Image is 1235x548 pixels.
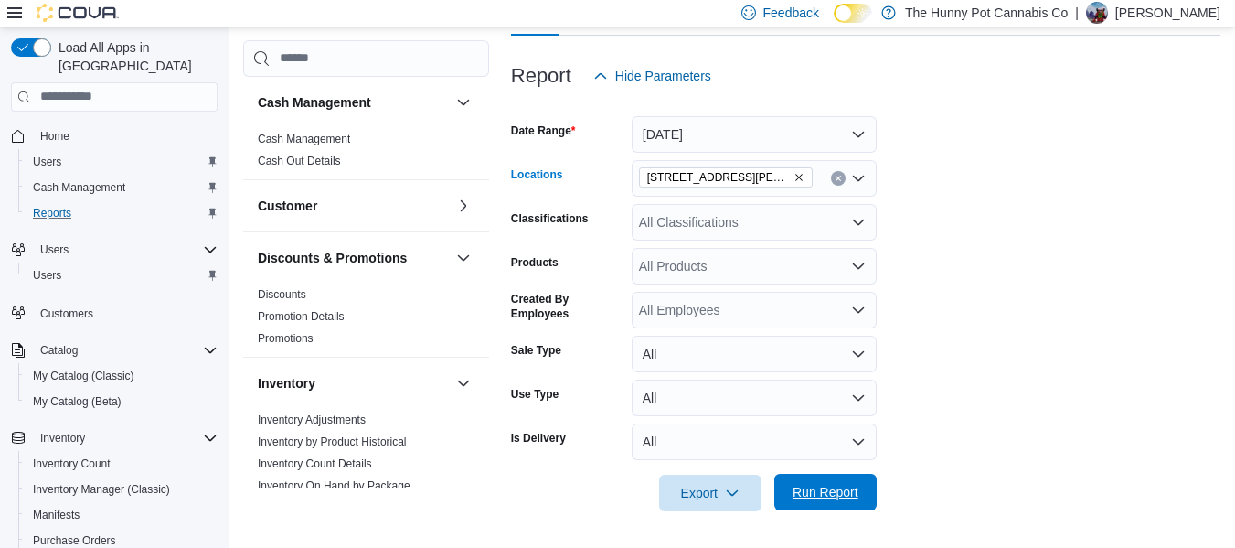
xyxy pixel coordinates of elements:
[4,237,225,263] button: Users
[452,247,474,269] button: Discounts & Promotions
[258,457,372,471] span: Inventory Count Details
[26,177,133,199] a: Cash Management
[632,116,877,153] button: [DATE]
[905,2,1068,24] p: The Hunny Pot Cannabis Co
[33,268,61,283] span: Users
[258,154,341,168] span: Cash Out Details
[33,339,85,361] button: Catalog
[40,431,85,446] span: Inventory
[511,292,624,321] label: Created By Employees
[18,363,225,389] button: My Catalog (Classic)
[659,475,761,511] button: Export
[511,255,559,270] label: Products
[33,180,125,195] span: Cash Management
[18,389,225,414] button: My Catalog (Beta)
[26,453,118,475] a: Inventory Count
[33,155,61,169] span: Users
[851,171,866,186] button: Open list of options
[258,310,345,323] a: Promotion Details
[243,128,489,179] div: Cash Management
[33,239,218,261] span: Users
[258,374,449,392] button: Inventory
[33,125,77,147] a: Home
[632,424,877,460] button: All
[647,168,790,187] span: [STREET_ADDRESS][PERSON_NAME]
[586,58,719,94] button: Hide Parameters
[834,23,835,24] span: Dark Mode
[26,478,177,500] a: Inventory Manager (Classic)
[258,478,410,493] span: Inventory On Hand by Package
[793,172,804,183] button: Remove 101 James Snow Pkwy from selection in this group
[26,202,218,224] span: Reports
[763,4,819,22] span: Feedback
[4,299,225,326] button: Customers
[33,239,76,261] button: Users
[26,391,129,413] a: My Catalog (Beta)
[18,200,225,226] button: Reports
[33,303,101,325] a: Customers
[258,155,341,167] a: Cash Out Details
[851,259,866,274] button: Open list of options
[258,331,314,346] span: Promotions
[40,242,69,257] span: Users
[18,149,225,175] button: Users
[258,249,407,267] h3: Discounts & Promotions
[33,508,80,522] span: Manifests
[33,533,116,548] span: Purchase Orders
[1075,2,1079,24] p: |
[834,4,872,23] input: Dark Mode
[243,284,489,357] div: Discounts & Promotions
[258,332,314,345] a: Promotions
[511,387,559,402] label: Use Type
[258,133,350,145] a: Cash Management
[33,427,92,449] button: Inventory
[33,339,218,361] span: Catalog
[258,374,315,392] h3: Inventory
[1115,2,1220,24] p: [PERSON_NAME]
[639,167,813,188] span: 101 James Snow Pkwy
[258,479,410,492] a: Inventory On Hand by Package
[258,457,372,470] a: Inventory Count Details
[26,151,69,173] a: Users
[258,288,306,301] a: Discounts
[258,309,345,324] span: Promotion Details
[33,427,218,449] span: Inventory
[258,414,366,426] a: Inventory Adjustments
[452,91,474,113] button: Cash Management
[33,124,218,147] span: Home
[258,435,407,448] a: Inventory by Product Historical
[18,477,225,502] button: Inventory Manager (Classic)
[37,4,119,22] img: Cova
[632,336,877,372] button: All
[4,425,225,451] button: Inventory
[258,413,366,427] span: Inventory Adjustments
[258,197,449,215] button: Customer
[258,249,449,267] button: Discounts & Promotions
[774,474,877,510] button: Run Report
[18,451,225,477] button: Inventory Count
[615,67,711,85] span: Hide Parameters
[511,431,566,446] label: Is Delivery
[851,303,866,317] button: Open list of options
[18,263,225,288] button: Users
[793,483,858,501] span: Run Report
[26,453,218,475] span: Inventory Count
[26,264,69,286] a: Users
[511,124,576,138] label: Date Range
[40,129,69,144] span: Home
[258,197,317,215] h3: Customer
[511,65,571,87] h3: Report
[258,132,350,146] span: Cash Management
[26,504,218,526] span: Manifests
[258,93,449,112] button: Cash Management
[26,504,87,526] a: Manifests
[511,343,561,358] label: Sale Type
[1086,2,1108,24] div: Kyle Billie
[26,391,218,413] span: My Catalog (Beta)
[26,365,142,387] a: My Catalog (Classic)
[831,171,846,186] button: Clear input
[33,301,218,324] span: Customers
[258,93,371,112] h3: Cash Management
[26,202,79,224] a: Reports
[33,206,71,220] span: Reports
